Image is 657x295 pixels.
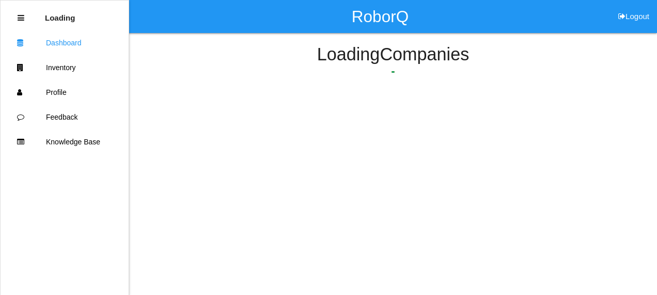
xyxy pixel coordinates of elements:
a: Dashboard [1,30,129,55]
a: Feedback [1,105,129,129]
div: Close [18,6,24,30]
p: Loading [45,6,75,22]
a: Knowledge Base [1,129,129,154]
a: Inventory [1,55,129,80]
h4: Loading Companies [137,45,649,64]
a: Profile [1,80,129,105]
